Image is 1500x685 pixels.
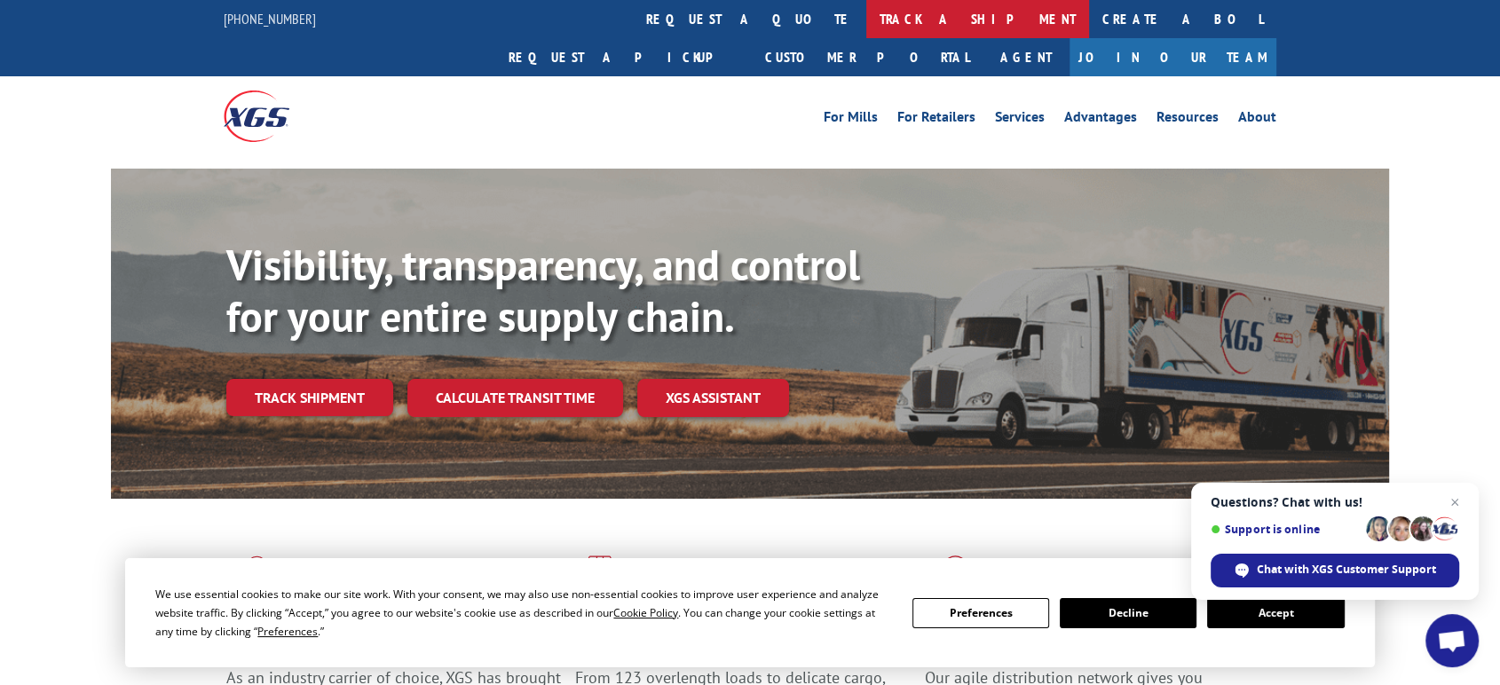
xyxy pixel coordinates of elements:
[1157,110,1219,130] a: Resources
[407,379,623,417] a: Calculate transit time
[897,110,975,130] a: For Retailers
[226,237,860,343] b: Visibility, transparency, and control for your entire supply chain.
[983,38,1070,76] a: Agent
[1207,598,1344,628] button: Accept
[1064,110,1137,130] a: Advantages
[257,624,318,639] span: Preferences
[1238,110,1276,130] a: About
[752,38,983,76] a: Customer Portal
[824,110,878,130] a: For Mills
[125,558,1375,667] div: Cookie Consent Prompt
[1425,614,1479,667] div: Open chat
[1211,554,1459,587] div: Chat with XGS Customer Support
[1211,523,1360,536] span: Support is online
[613,605,678,620] span: Cookie Policy
[226,555,281,602] img: xgs-icon-total-supply-chain-intelligence-red
[912,598,1049,628] button: Preferences
[1070,38,1276,76] a: Join Our Team
[495,38,752,76] a: Request a pickup
[575,555,617,602] img: xgs-icon-focused-on-flooring-red
[155,585,890,641] div: We use essential cookies to make our site work. With your consent, we may also use non-essential ...
[1211,495,1459,509] span: Questions? Chat with us!
[995,110,1045,130] a: Services
[925,555,986,602] img: xgs-icon-flagship-distribution-model-red
[1257,562,1436,578] span: Chat with XGS Customer Support
[226,379,393,416] a: Track shipment
[637,379,789,417] a: XGS ASSISTANT
[224,10,316,28] a: [PHONE_NUMBER]
[1060,598,1196,628] button: Decline
[1444,492,1465,513] span: Close chat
